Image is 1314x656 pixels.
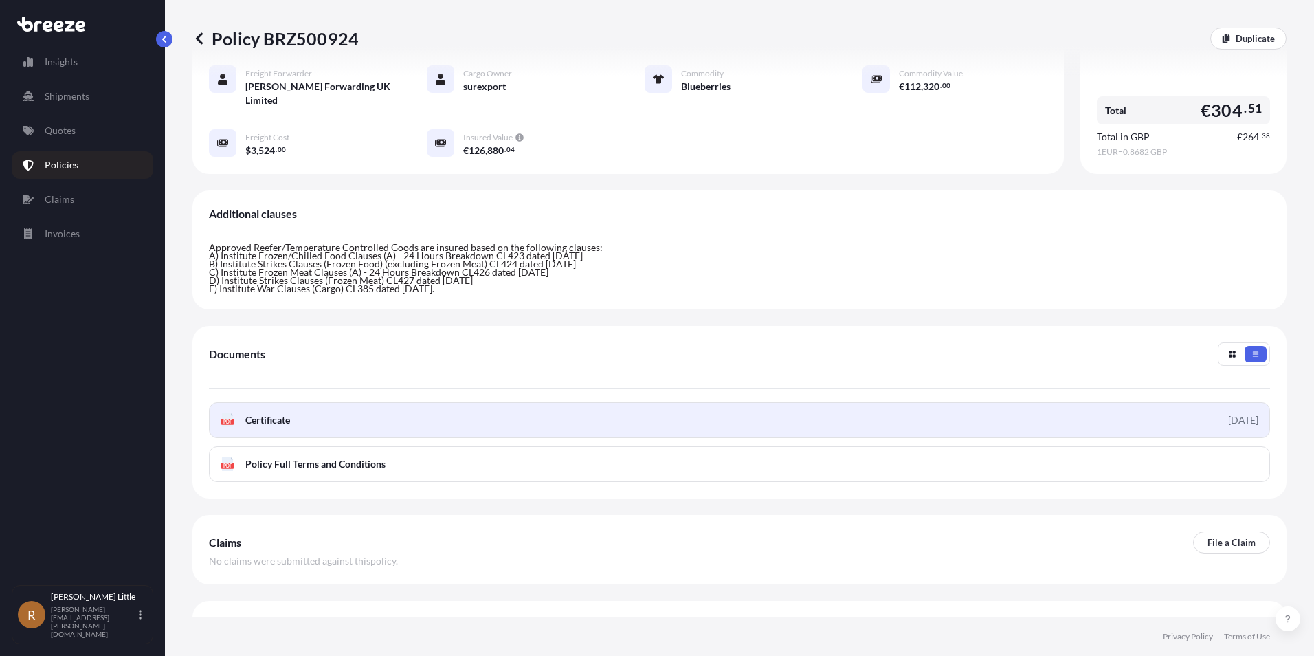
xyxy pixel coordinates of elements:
span: Policy Full Terms and Conditions [245,457,386,471]
span: € [899,82,904,91]
a: Shipments [12,83,153,110]
a: PDFPolicy Full Terms and Conditions [209,446,1270,482]
span: . [940,83,942,88]
span: 00 [942,83,950,88]
span: 880 [487,146,504,155]
span: 320 [923,82,939,91]
p: Duplicate [1236,32,1275,45]
div: Main Exclusions [209,606,1270,639]
span: , [485,146,487,155]
span: 112 [904,82,921,91]
span: Blueberries [681,80,731,94]
p: Shipments [45,89,89,103]
span: 126 [469,146,485,155]
text: PDF [223,419,232,424]
span: . [1244,105,1247,113]
span: 1 EUR = 0.8682 GBP [1097,146,1270,157]
span: 00 [278,147,286,152]
span: $ [245,146,251,155]
span: Documents [209,347,265,361]
a: Quotes [12,117,153,144]
text: PDF [223,463,232,468]
span: [PERSON_NAME] Forwarding UK Limited [245,80,394,107]
span: Main Exclusions [209,616,287,630]
span: Claims [209,536,241,549]
a: Invoices [12,220,153,248]
div: [DATE] [1228,413,1258,427]
span: 51 [1248,105,1262,113]
span: Total [1105,104,1126,118]
span: Total in GBP [1097,130,1150,144]
p: Claims [45,193,74,206]
span: € [1201,102,1211,119]
p: Invoices [45,227,80,241]
span: £ [1237,132,1243,142]
a: Insights [12,48,153,76]
span: No claims were submitted against this policy . [209,554,398,568]
a: Terms of Use [1224,631,1270,642]
span: Insured Value [463,132,513,143]
span: R [27,608,36,622]
span: surexport [463,80,506,94]
span: , [921,82,923,91]
p: Policies [45,158,78,172]
p: Policy BRZ500924 [192,28,359,50]
a: Privacy Policy [1163,631,1213,642]
p: [PERSON_NAME] Little [51,591,136,602]
span: 04 [506,147,515,152]
a: File a Claim [1193,532,1270,554]
p: [PERSON_NAME][EMAIL_ADDRESS][PERSON_NAME][DOMAIN_NAME] [51,605,136,638]
a: Policies [12,151,153,179]
span: 304 [1211,102,1243,119]
span: . [1260,133,1261,138]
a: PDFCertificate[DATE] [209,402,1270,438]
span: Additional clauses [209,207,297,221]
p: Quotes [45,124,76,138]
span: . [504,147,506,152]
span: Certificate [245,413,290,427]
span: 264 [1243,132,1259,142]
span: , [256,146,258,155]
span: . [276,147,277,152]
span: 38 [1262,133,1270,138]
span: Freight Cost [245,132,289,143]
p: Insights [45,55,78,69]
span: 3 [251,146,256,155]
a: Duplicate [1210,28,1287,50]
span: € [463,146,469,155]
a: Claims [12,186,153,213]
span: 524 [258,146,275,155]
span: Approved Reefer/Temperature Controlled Goods are insured based on the following clauses: A) Insti... [209,241,603,294]
p: File a Claim [1207,536,1256,549]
